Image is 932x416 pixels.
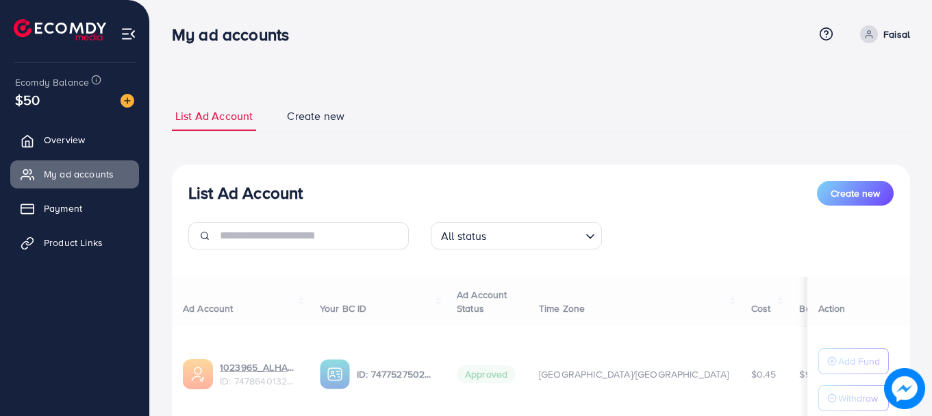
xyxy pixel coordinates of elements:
h3: My ad accounts [172,25,300,45]
a: My ad accounts [10,160,139,188]
button: Create new [817,181,894,206]
div: Search for option [431,222,602,249]
span: Product Links [44,236,103,249]
span: All status [438,226,490,246]
span: Create new [287,108,344,124]
input: Search for option [491,223,580,246]
img: logo [14,19,106,40]
a: Faisal [855,25,910,43]
span: Payment [44,201,82,215]
img: menu [121,26,136,42]
a: Overview [10,126,139,154]
p: Faisal [883,26,910,42]
img: image [885,369,924,408]
span: Overview [44,133,85,147]
span: List Ad Account [175,108,253,124]
h3: List Ad Account [188,183,303,203]
span: $50 [15,90,40,110]
span: Create new [831,186,880,200]
a: Product Links [10,229,139,256]
img: image [121,94,134,108]
span: Ecomdy Balance [15,75,89,89]
a: Payment [10,195,139,222]
span: My ad accounts [44,167,114,181]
